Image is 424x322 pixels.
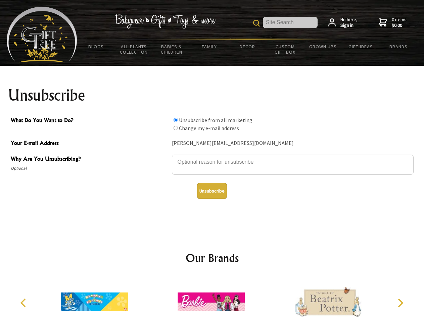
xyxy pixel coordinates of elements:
a: Gift Ideas [342,40,380,54]
span: Why Are You Unsubscribing? [11,155,169,164]
span: What Do You Want to Do? [11,116,169,126]
a: Babies & Children [153,40,191,59]
a: All Plants Collection [115,40,153,59]
a: Grown Ups [304,40,342,54]
textarea: Why Are You Unsubscribing? [172,155,414,175]
div: [PERSON_NAME][EMAIL_ADDRESS][DOMAIN_NAME] [172,138,414,149]
img: Babyware - Gifts - Toys and more... [7,7,77,62]
span: Your E-mail Address [11,139,169,149]
input: What Do You Want to Do? [174,118,178,122]
img: Babywear - Gifts - Toys & more [115,14,216,29]
button: Unsubscribe [197,183,227,199]
button: Next [393,296,408,310]
span: 0 items [392,16,407,29]
a: Decor [228,40,266,54]
span: Optional [11,164,169,172]
label: Unsubscribe from all marketing [179,117,252,123]
label: Change my e-mail address [179,125,239,131]
strong: $0.00 [392,22,407,29]
a: Brands [380,40,418,54]
img: product search [253,20,260,26]
strong: Sign in [340,22,358,29]
a: Hi there,Sign in [328,17,358,29]
button: Previous [17,296,32,310]
span: Hi there, [340,17,358,29]
h2: Our Brands [13,250,411,266]
input: What Do You Want to Do? [174,126,178,130]
input: Site Search [263,17,318,28]
a: Family [191,40,229,54]
a: BLOGS [77,40,115,54]
a: Custom Gift Box [266,40,304,59]
a: 0 items$0.00 [379,17,407,29]
h1: Unsubscribe [8,87,416,103]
